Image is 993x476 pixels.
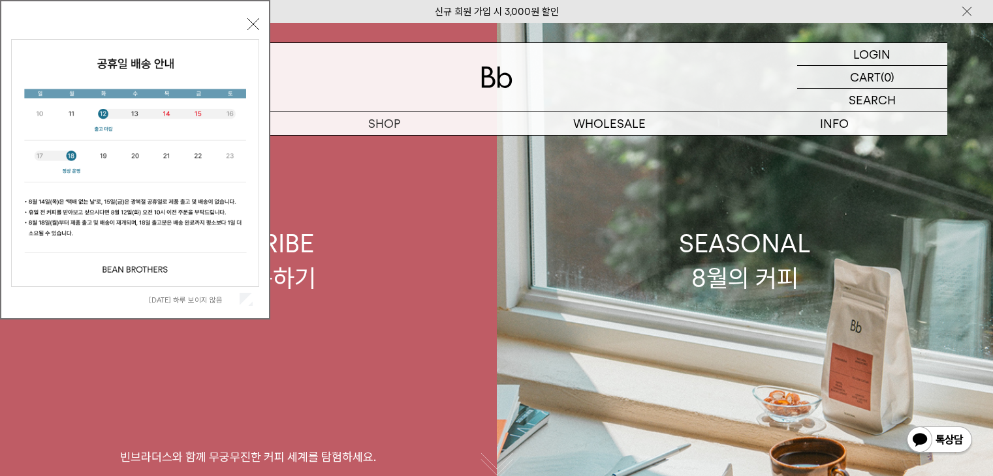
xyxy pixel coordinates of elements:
a: CART (0) [797,66,947,89]
p: CART [850,66,881,88]
button: 닫기 [247,18,259,30]
p: SEARCH [849,89,896,112]
p: LOGIN [853,43,891,65]
img: cb63d4bbb2e6550c365f227fdc69b27f_113810.jpg [12,40,259,286]
img: 카카오톡 채널 1:1 채팅 버튼 [906,425,973,456]
a: LOGIN [797,43,947,66]
a: SHOP [272,112,497,135]
p: INFO [722,112,947,135]
img: 로고 [481,67,512,88]
label: [DATE] 하루 보이지 않음 [149,295,237,305]
div: SEASONAL 8월의 커피 [679,226,811,295]
p: WHOLESALE [497,112,722,135]
p: (0) [881,66,894,88]
a: 신규 회원 가입 시 3,000원 할인 [435,6,559,18]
